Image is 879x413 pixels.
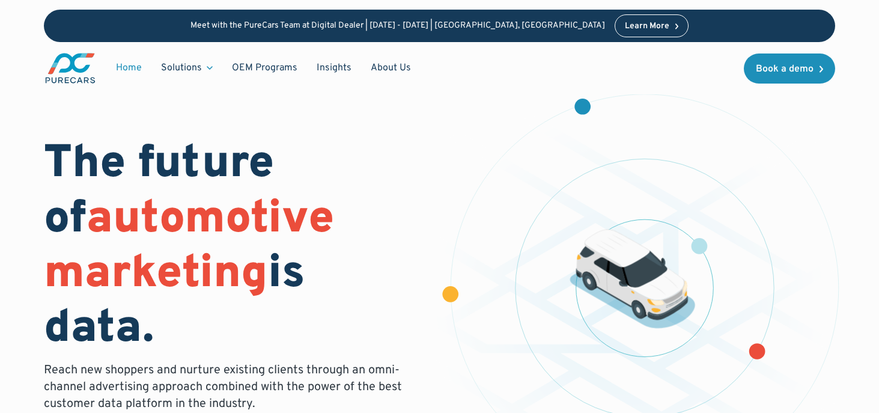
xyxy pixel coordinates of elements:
[744,54,835,84] a: Book a demo
[161,61,202,75] div: Solutions
[44,362,409,412] p: Reach new shoppers and nurture existing clients through an omni-channel advertising approach comb...
[307,57,361,79] a: Insights
[44,138,425,357] h1: The future of is data.
[361,57,421,79] a: About Us
[756,64,814,74] div: Book a demo
[222,57,307,79] a: OEM Programs
[44,191,334,304] span: automotive marketing
[570,229,695,328] img: illustration of a vehicle
[190,21,605,31] p: Meet with the PureCars Team at Digital Dealer | [DATE] - [DATE] | [GEOGRAPHIC_DATA], [GEOGRAPHIC_...
[625,22,669,31] div: Learn More
[151,57,222,79] div: Solutions
[44,52,97,85] a: main
[44,52,97,85] img: purecars logo
[615,14,689,37] a: Learn More
[106,57,151,79] a: Home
